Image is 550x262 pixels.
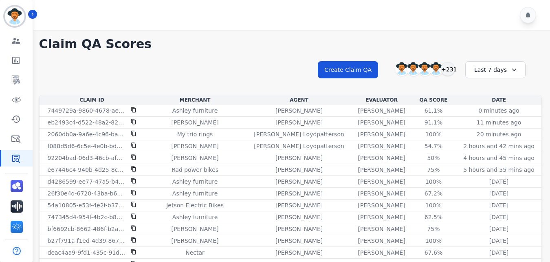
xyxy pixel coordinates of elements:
p: My trio rings [177,130,213,138]
div: 91.1% [415,118,452,127]
div: 100% [415,178,452,186]
div: Claim Id [41,97,143,103]
p: [PERSON_NAME] [358,130,405,138]
p: bf6692cb-8662-486f-b2a4-0ab6fd7f1eda [48,225,126,233]
div: 100% [415,237,452,245]
p: Ashley furniture [172,107,218,115]
p: [PERSON_NAME] [358,249,405,257]
p: [PERSON_NAME] [171,118,218,127]
div: 100% [415,130,452,138]
div: 67.2% [415,189,452,198]
p: 92204bad-06d3-46cb-af48-a7af8544ff31 [48,154,126,162]
p: [DATE] [489,189,508,198]
p: d4286599-ee77-47a5-b489-140688ae9615 [48,178,126,186]
p: 20 minutes ago [477,130,521,138]
p: [DATE] [489,213,508,221]
p: [PERSON_NAME] [171,154,218,162]
p: 0 minutes ago [478,107,519,115]
p: 11 minutes ago [477,118,521,127]
p: [PERSON_NAME] [275,237,323,245]
p: [PERSON_NAME] [358,118,405,127]
p: [PERSON_NAME] [275,249,323,257]
p: 26f30e4d-6720-43ba-b63b-fc317e74265a [48,189,126,198]
p: Nectar [185,249,205,257]
p: [PERSON_NAME] [275,178,323,186]
p: [PERSON_NAME] [358,201,405,209]
div: Merchant [146,97,244,103]
div: QA Score [412,97,455,103]
p: [PERSON_NAME] [275,154,323,162]
div: 75% [415,166,452,174]
div: 50% [415,154,452,162]
div: 62.5% [415,213,452,221]
p: [DATE] [489,178,508,186]
p: f088d5d6-6c5e-4e0b-bddf-2b5bfe20cff1 [48,142,126,150]
p: [PERSON_NAME] Loydpatterson [254,130,344,138]
p: [DATE] [489,249,508,257]
p: Jetson Electric Bikes [166,201,224,209]
div: +231 [441,62,455,76]
p: [DATE] [489,201,508,209]
img: Bordered avatar [5,7,24,26]
div: Evaluator [354,97,409,103]
div: Agent [247,97,351,103]
p: [PERSON_NAME] Loydpatterson [254,142,344,150]
p: [PERSON_NAME] [358,166,405,174]
p: b27f791a-f1ed-4d39-8675-dbf2c5983b47 [48,237,126,245]
p: e67446c4-940b-4d25-8c79-f0bb2d0a5484 [48,166,126,174]
p: 747345d4-954f-4b2c-b864-97055a52b23f [48,213,126,221]
p: [DATE] [489,225,508,233]
p: 2 hours and 42 mins ago [463,142,534,150]
h1: Claim QA Scores [39,37,542,51]
p: 2060db0a-9a6e-4c96-ba5e-80516b36005e [48,130,126,138]
p: [PERSON_NAME] [358,142,405,150]
p: [PERSON_NAME] [275,166,323,174]
p: Ashley furniture [172,213,218,221]
div: 54.7% [415,142,452,150]
div: 100% [415,201,452,209]
p: [PERSON_NAME] [358,154,405,162]
p: Ashley furniture [172,178,218,186]
p: [PERSON_NAME] [171,225,218,233]
p: [PERSON_NAME] [358,189,405,198]
p: [PERSON_NAME] [275,189,323,198]
p: Rad power bikes [172,166,218,174]
p: [PERSON_NAME] [171,237,218,245]
div: 75% [415,225,452,233]
p: [PERSON_NAME] [275,213,323,221]
div: Date [458,97,540,103]
p: [PERSON_NAME] [358,237,405,245]
p: 4 hours and 45 mins ago [463,154,534,162]
p: [DATE] [489,237,508,245]
div: 67.6% [415,249,452,257]
div: Last 7 days [465,61,526,78]
p: eb2493c4-d522-48a2-82c5-74632ba90d95 [48,118,126,127]
p: [PERSON_NAME] [275,107,323,115]
p: [PERSON_NAME] [171,142,218,150]
p: [PERSON_NAME] [358,178,405,186]
p: 7449729a-9860-4678-ae08-9de20d9d79bf [48,107,126,115]
p: [PERSON_NAME] [358,225,405,233]
p: [PERSON_NAME] [275,201,323,209]
p: [PERSON_NAME] [358,107,405,115]
button: Create Claim QA [318,61,378,78]
p: Ashley furniture [172,189,218,198]
p: [PERSON_NAME] [358,213,405,221]
div: 61.1% [415,107,452,115]
p: deac4aa9-9fd1-435c-91d0-cd6d8d760fce [48,249,126,257]
p: 54a10805-e53f-4e2f-b372-0f8fae910bd1 [48,201,126,209]
p: [PERSON_NAME] [275,225,323,233]
p: 5 hours and 55 mins ago [463,166,534,174]
p: [PERSON_NAME] [275,118,323,127]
